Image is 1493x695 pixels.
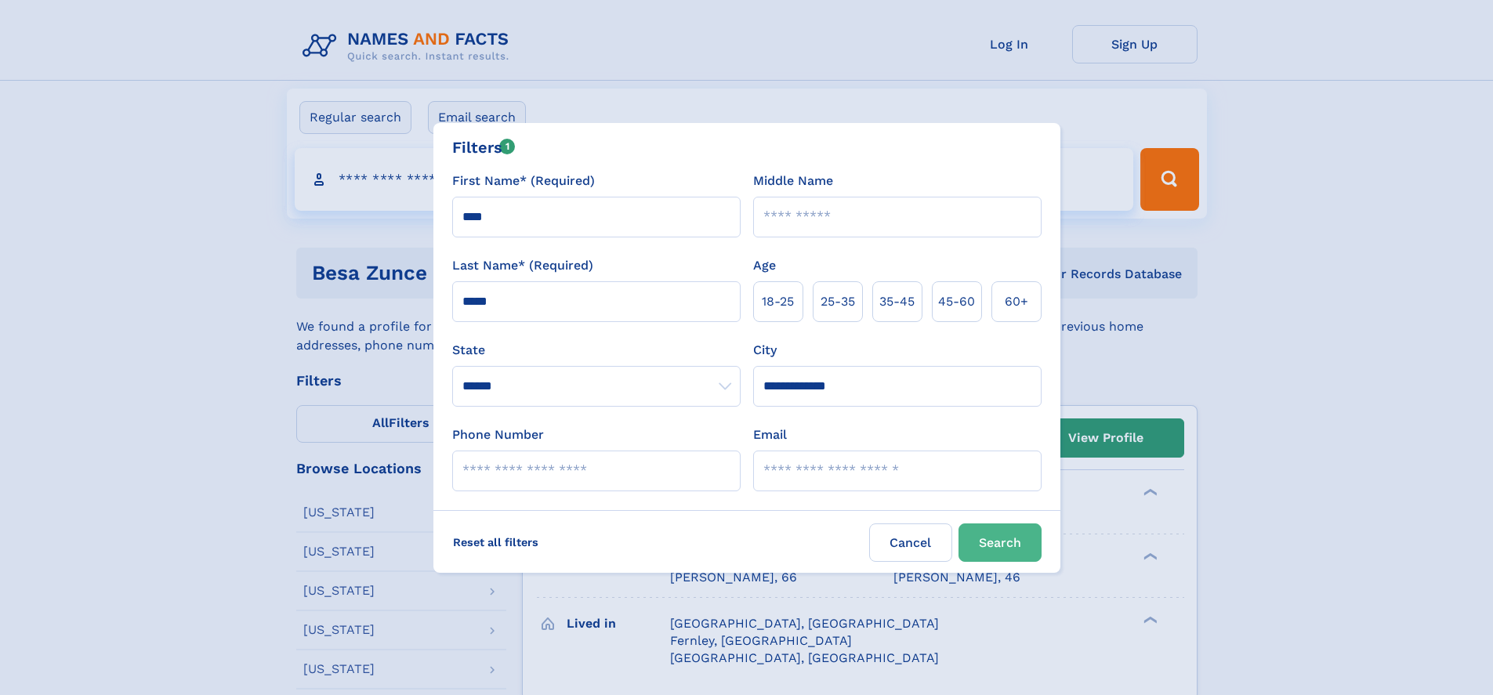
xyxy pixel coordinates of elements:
[762,292,794,311] span: 18‑25
[753,425,787,444] label: Email
[879,292,915,311] span: 35‑45
[452,136,516,159] div: Filters
[452,256,593,275] label: Last Name* (Required)
[753,172,833,190] label: Middle Name
[938,292,975,311] span: 45‑60
[821,292,855,311] span: 25‑35
[869,523,952,562] label: Cancel
[1005,292,1028,311] span: 60+
[452,172,595,190] label: First Name* (Required)
[958,523,1042,562] button: Search
[753,341,777,360] label: City
[753,256,776,275] label: Age
[452,425,544,444] label: Phone Number
[452,341,741,360] label: State
[443,523,549,561] label: Reset all filters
